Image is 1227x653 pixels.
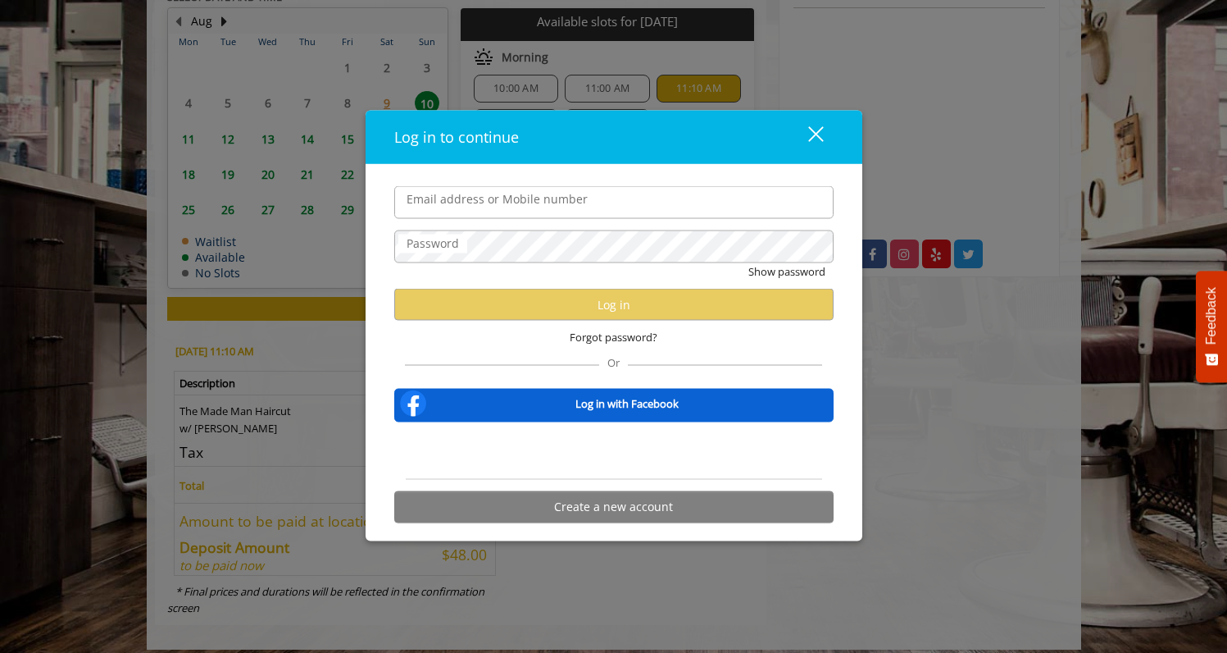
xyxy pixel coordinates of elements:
[394,186,834,219] input: Email address or Mobile number
[599,354,628,369] span: Or
[1204,287,1219,345] span: Feedback
[789,125,822,149] div: close dialog
[398,235,467,253] label: Password
[397,386,429,419] img: facebook-logo
[394,491,834,523] button: Create a new account
[575,395,679,412] b: Log in with Facebook
[394,231,834,263] input: Password
[778,121,834,154] button: close dialog
[570,329,657,346] span: Forgot password?
[1196,271,1227,382] button: Feedback - Show survey
[398,190,596,208] label: Email address or Mobile number
[394,289,834,321] button: Log in
[511,432,716,468] iframe: Bouton "Se connecter avec Google"
[519,432,708,468] div: Se connecter avec Google. S'ouvre dans un nouvel onglet.
[748,263,825,281] button: Show password
[394,127,519,147] span: Log in to continue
